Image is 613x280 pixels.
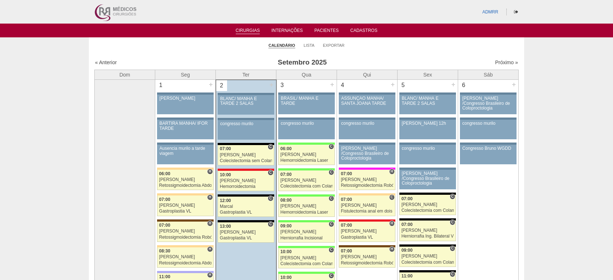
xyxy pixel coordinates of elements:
span: Hospital [207,194,213,200]
th: Sex [398,70,458,80]
div: Key: Blanc [218,220,274,222]
span: Consultório [268,195,273,201]
a: C 13:00 [PERSON_NAME] Gastroplastia VL [218,222,274,243]
div: Retossigmoidectomia Abdominal VL [159,261,211,265]
span: Consultório [268,221,273,227]
div: Key: Aviso [460,118,517,120]
a: congresso murilo [460,120,517,139]
span: 07:00 [159,223,170,228]
div: congresso murilo [402,146,454,151]
div: [PERSON_NAME] [159,255,211,259]
div: 2 [216,80,227,91]
span: 10:00 [280,275,292,280]
div: congresso murilo [281,121,332,126]
div: + [208,80,214,89]
div: Key: Aviso [278,118,335,120]
div: [PERSON_NAME] [341,177,394,182]
div: Key: Blanc [218,143,274,145]
div: Key: Blanc [399,193,456,195]
div: [PERSON_NAME] [280,230,333,234]
div: [PERSON_NAME] [159,177,211,182]
div: Gastroplastia VL [341,235,394,240]
div: Key: Aviso [399,168,456,170]
div: [PERSON_NAME] [220,178,272,183]
span: 12:00 [220,198,231,203]
div: Gastroplastia VL [220,210,272,215]
a: congresso murilo [339,120,395,139]
div: Hemorroidectomia Laser [280,158,333,163]
div: [PERSON_NAME] [341,229,394,234]
div: Key: Santa Joana [339,245,395,247]
span: Hospital [207,221,213,226]
a: H 06:00 [PERSON_NAME] Retossigmoidectomia Abdominal VL [157,170,214,190]
div: BRASIL/ MANHÃ E TARDE [281,96,332,106]
div: Key: Aviso [157,118,214,120]
div: Hemorroidectomia [220,184,272,189]
span: 11:00 [159,274,170,279]
div: [PERSON_NAME] [280,178,333,183]
a: ADMRR [482,9,498,15]
div: Key: Bartira [157,245,214,247]
div: Colecistectomia sem Colangiografia VL [220,158,272,163]
div: 4 [337,80,348,91]
div: Retossigmoidectomia Abdominal VL [159,183,211,188]
div: ASSUNÇÃO MANHÃ/ SANTA JOANA TARDE [341,96,393,106]
h3: Setembro 2025 [197,57,408,68]
div: + [329,80,335,89]
div: Key: Brasil [278,246,335,248]
div: Key: Aviso [339,118,395,120]
span: 07:00 [341,171,352,176]
div: Key: Aviso [339,92,395,95]
div: Key: Bartira [157,168,214,170]
span: 07:00 [159,197,170,202]
div: Key: Blanc [399,270,456,272]
div: Key: Assunção [339,219,395,222]
div: congresso murilo [341,121,393,126]
a: Cirurgias [236,28,260,34]
div: [PERSON_NAME] [160,96,211,101]
div: Colecistectomia com Colangiografia VL [402,208,454,213]
span: Consultório [329,221,334,227]
a: C 07:00 [PERSON_NAME] Colecistectomia sem Colangiografia VL [218,145,274,165]
div: Key: Aviso [399,143,456,145]
span: 08:30 [159,248,170,254]
a: Lista [304,43,314,48]
div: Key: Pro Matre [339,168,395,170]
div: Key: Aviso [278,92,335,95]
div: Fistulectomia anal em dois tempos [341,209,394,214]
span: 09:00 [402,248,413,253]
div: Key: Brasil [278,168,335,170]
a: Internações [271,28,303,35]
div: BARTIRA MANHÃ/ IFOR TARDE [160,121,211,131]
a: H 07:00 [PERSON_NAME] Retossigmoidectomia Robótica [339,170,395,190]
div: Herniorrafia Ing. Bilateral VL [402,234,454,239]
a: congresso murilo [218,120,274,140]
div: [PERSON_NAME] [280,152,333,157]
div: Key: Bartira [339,193,395,195]
a: ASSUNÇÃO MANHÃ/ SANTA JOANA TARDE [339,95,395,114]
a: C 07:00 [PERSON_NAME] Colecistectomia com Colangiografia VL [278,170,335,191]
div: 5 [398,80,409,91]
th: Seg [155,70,216,80]
div: [PERSON_NAME] [402,228,454,233]
th: Qua [276,70,337,80]
div: Colecistectomia com Colangiografia VL [402,260,454,265]
a: congresso murilo [399,145,456,164]
span: Consultório [450,246,455,251]
div: [PERSON_NAME] [220,230,272,235]
a: « Anterior [95,59,117,65]
th: Dom [95,70,155,80]
a: BARTIRA MANHÃ/ IFOR TARDE [157,120,214,139]
div: Retossigmoidectomia Robótica [341,261,394,265]
div: 1 [155,80,166,91]
span: Hospital [389,246,395,252]
a: C 09:00 [PERSON_NAME] Colecistectomia com Colangiografia VL [399,247,456,267]
a: H 08:30 [PERSON_NAME] Retossigmoidectomia Abdominal VL [157,247,214,268]
div: Key: Aviso [218,93,274,95]
div: [PERSON_NAME] /Congresso Brasileiro de Coloproctologia [341,146,393,161]
a: BLANC/ MANHÃ E TARDE 2 SALAS [218,95,274,115]
div: Gastroplastia VL [220,236,272,240]
div: congresso murilo [220,122,272,126]
div: Key: Brasil [278,143,335,145]
div: congresso murilo [462,121,514,126]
